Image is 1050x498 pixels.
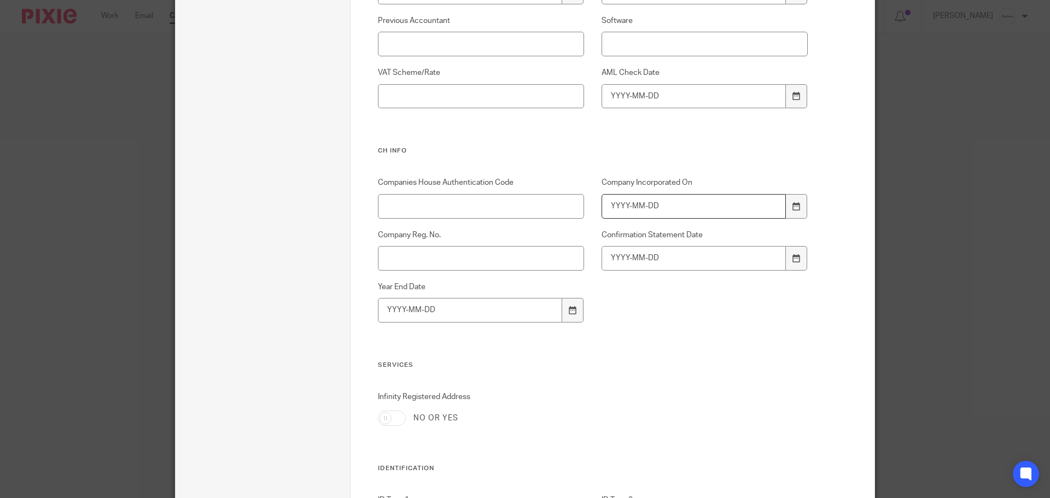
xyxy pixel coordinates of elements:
label: No or yes [413,413,458,424]
label: Confirmation Statement Date [602,230,808,241]
label: Infinity Registered Address [378,391,585,402]
label: Software [602,15,808,26]
input: YYYY-MM-DD [602,84,786,109]
label: VAT Scheme/Rate [378,67,585,78]
input: YYYY-MM-DD [602,246,786,271]
h3: CH INFO [378,147,808,155]
label: Previous Accountant [378,15,585,26]
label: Company Incorporated On [602,177,808,188]
label: Companies House Authentication Code [378,177,585,188]
label: Year End Date [378,282,585,292]
label: Company Reg. No. [378,230,585,241]
label: AML Check Date [602,67,808,78]
input: YYYY-MM-DD [378,298,563,323]
h3: Services [378,361,808,370]
h3: Identification [378,464,808,473]
input: YYYY-MM-DD [602,194,786,219]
